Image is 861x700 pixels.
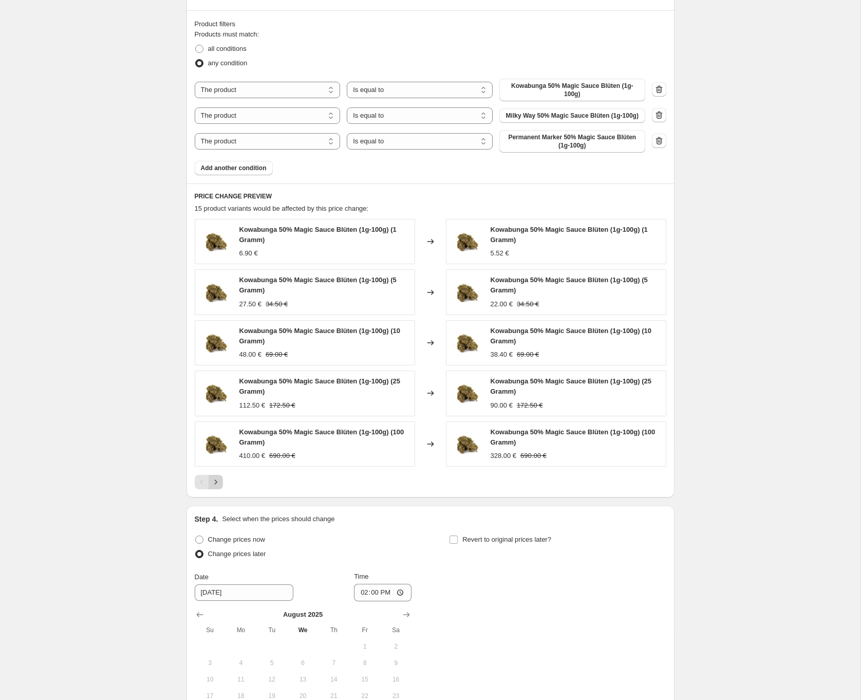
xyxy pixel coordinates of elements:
th: Friday [349,622,380,638]
div: Product filters [195,19,666,29]
span: 5 [260,659,283,667]
button: Wednesday August 6 2025 [287,655,318,671]
h2: Step 4. [195,514,218,524]
span: Kowabunga 50% Magic Sauce Blüten (1g-100g) (5 Gramm) [239,276,397,294]
span: We [291,626,314,634]
img: KOWABUNGA_80x.jpg [452,327,482,358]
button: Thursday August 7 2025 [319,655,349,671]
span: Revert to original prices later? [462,536,551,543]
span: Mo [230,626,252,634]
span: 7 [323,659,345,667]
img: KOWABUNGA_80x.jpg [200,327,231,358]
span: 19 [260,692,283,700]
span: Su [199,626,221,634]
th: Monday [226,622,256,638]
span: Change prices now [208,536,265,543]
span: Date [195,573,209,581]
button: Monday August 11 2025 [226,671,256,688]
span: 3 [199,659,221,667]
span: 8 [353,659,376,667]
span: Add another condition [201,164,267,172]
span: Kowabunga 50% Magic Sauce Blüten (1g-100g) (100 Gramm) [491,428,656,446]
button: Friday August 15 2025 [349,671,380,688]
th: Thursday [319,622,349,638]
th: Wednesday [287,622,318,638]
span: 9 [384,659,407,667]
div: 410.00 € [239,451,266,461]
span: Permanent Marker 50% Magic Sauce Blüten (1g-100g) [506,133,639,150]
img: KOWABUNGA_80x.jpg [200,429,231,459]
span: Kowabunga 50% Magic Sauce Blüten (1g-100g) [506,82,639,98]
span: 18 [230,692,252,700]
span: Tu [260,626,283,634]
img: KOWABUNGA_80x.jpg [452,226,482,257]
strike: 69.00 € [517,349,539,360]
p: Select when the prices should change [222,514,334,524]
span: Products must match: [195,30,259,38]
span: Milky Way 50% Magic Sauce Blüten (1g-100g) [506,112,639,120]
div: 90.00 € [491,400,513,411]
input: 8/27/2025 [195,584,293,601]
span: Fr [353,626,376,634]
span: 15 [353,675,376,684]
img: KOWABUNGA_80x.jpg [200,226,231,257]
span: Kowabunga 50% Magic Sauce Blüten (1g-100g) (10 Gramm) [239,327,401,345]
div: 112.50 € [239,400,266,411]
button: Sunday August 10 2025 [195,671,226,688]
span: Kowabunga 50% Magic Sauce Blüten (1g-100g) (10 Gramm) [491,327,652,345]
strike: 172.50 € [269,400,295,411]
span: 11 [230,675,252,684]
img: KOWABUNGA_80x.jpg [452,378,482,409]
span: Kowabunga 50% Magic Sauce Blüten (1g-100g) (5 Gramm) [491,276,648,294]
button: Sunday August 3 2025 [195,655,226,671]
strike: 690.00 € [269,451,295,461]
th: Sunday [195,622,226,638]
span: any condition [208,59,248,67]
button: Saturday August 9 2025 [380,655,411,671]
button: Saturday August 16 2025 [380,671,411,688]
div: 328.00 € [491,451,517,461]
span: Time [354,573,368,580]
strike: 34.50 € [517,299,539,309]
span: all conditions [208,45,247,52]
img: KOWABUNGA_80x.jpg [200,378,231,409]
div: 22.00 € [491,299,513,309]
span: Kowabunga 50% Magic Sauce Blüten (1g-100g) (25 Gramm) [239,377,401,395]
div: 27.50 € [239,299,261,309]
button: Show next month, September 2025 [399,607,414,622]
button: Wednesday August 13 2025 [287,671,318,688]
button: Monday August 4 2025 [226,655,256,671]
span: Kowabunga 50% Magic Sauce Blüten (1g-100g) (25 Gramm) [491,377,652,395]
th: Saturday [380,622,411,638]
th: Tuesday [256,622,287,638]
strike: 172.50 € [517,400,543,411]
span: 13 [291,675,314,684]
span: Change prices later [208,550,266,558]
strike: 69.00 € [266,349,288,360]
button: Tuesday August 5 2025 [256,655,287,671]
h6: PRICE CHANGE PREVIEW [195,192,666,200]
button: Next [209,475,223,489]
img: KOWABUNGA_80x.jpg [452,429,482,459]
span: 15 product variants would be affected by this price change: [195,205,369,212]
div: 6.90 € [239,248,258,259]
button: Add another condition [195,161,273,175]
span: 21 [323,692,345,700]
span: 10 [199,675,221,684]
strike: 34.50 € [266,299,288,309]
div: 5.52 € [491,248,509,259]
button: Kowabunga 50% Magic Sauce Blüten (1g-100g) [499,79,645,101]
span: Sa [384,626,407,634]
button: Milky Way 50% Magic Sauce Blüten (1g-100g) [499,108,645,123]
img: KOWABUNGA_80x.jpg [200,277,231,308]
span: 20 [291,692,314,700]
span: 23 [384,692,407,700]
button: Saturday August 2 2025 [380,638,411,655]
span: 2 [384,642,407,651]
button: Permanent Marker 50% Magic Sauce Blüten (1g-100g) [499,130,645,153]
span: 16 [384,675,407,684]
strike: 690.00 € [520,451,547,461]
span: Kowabunga 50% Magic Sauce Blüten (1g-100g) (1 Gramm) [239,226,397,244]
button: Thursday August 14 2025 [319,671,349,688]
span: 14 [323,675,345,684]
